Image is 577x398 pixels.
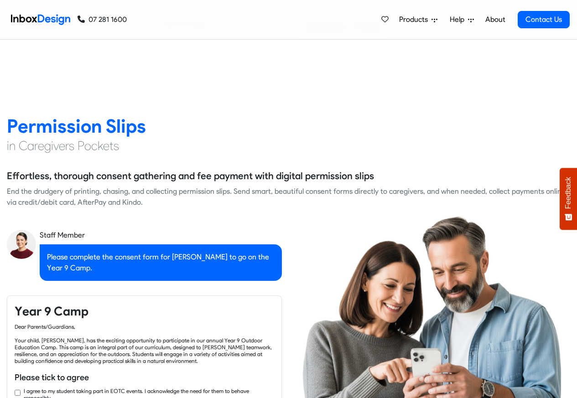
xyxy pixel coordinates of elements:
[78,14,127,25] a: 07 281 1600
[7,114,570,138] h2: Permission Slips
[40,230,282,241] div: Staff Member
[15,323,274,364] div: Dear Parents/Guardians, Your child, [PERSON_NAME], has the exciting opportunity to participate in...
[15,303,274,320] h4: Year 9 Camp
[15,372,274,383] h6: Please tick to agree
[450,14,468,25] span: Help
[40,244,282,281] div: Please complete the consent form for [PERSON_NAME] to go on the Year 9 Camp.
[564,177,572,209] span: Feedback
[7,138,570,154] h4: in Caregivers Pockets
[446,10,478,29] a: Help
[7,230,36,259] img: staff_avatar.png
[7,186,570,208] div: End the drudgery of printing, chasing, and collecting permission slips. Send smart, beautiful con...
[395,10,441,29] a: Products
[399,14,431,25] span: Products
[483,10,508,29] a: About
[7,169,374,183] h5: Effortless, thorough consent gathering and fee payment with digital permission slips
[560,168,577,230] button: Feedback - Show survey
[518,11,570,28] a: Contact Us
